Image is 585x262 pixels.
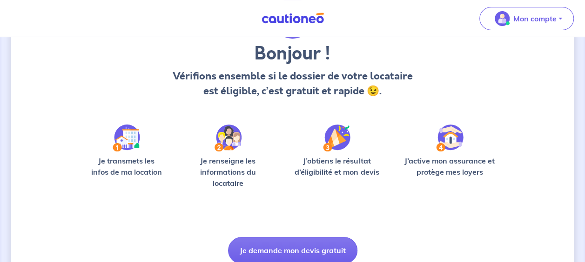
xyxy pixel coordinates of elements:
img: Cautioneo [258,13,328,24]
p: Je renseigne les informations du locataire [182,155,274,189]
p: J’active mon assurance et protège mes loyers [400,155,499,177]
img: /static/bfff1cf634d835d9112899e6a3df1a5d/Step-4.svg [436,124,464,151]
img: /static/90a569abe86eec82015bcaae536bd8e6/Step-1.svg [113,124,140,151]
p: Vérifions ensemble si le dossier de votre locataire est éligible, c’est gratuit et rapide 😉. [172,69,413,98]
h3: Bonjour ! [172,43,413,65]
p: Mon compte [513,13,557,24]
button: illu_account_valid_menu.svgMon compte [479,7,574,30]
img: illu_account_valid_menu.svg [495,11,510,26]
p: Je transmets les infos de ma location [86,155,167,177]
img: /static/f3e743aab9439237c3e2196e4328bba9/Step-3.svg [323,124,350,151]
img: /static/c0a346edaed446bb123850d2d04ad552/Step-2.svg [215,124,242,151]
p: J’obtiens le résultat d’éligibilité et mon devis [289,155,385,177]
